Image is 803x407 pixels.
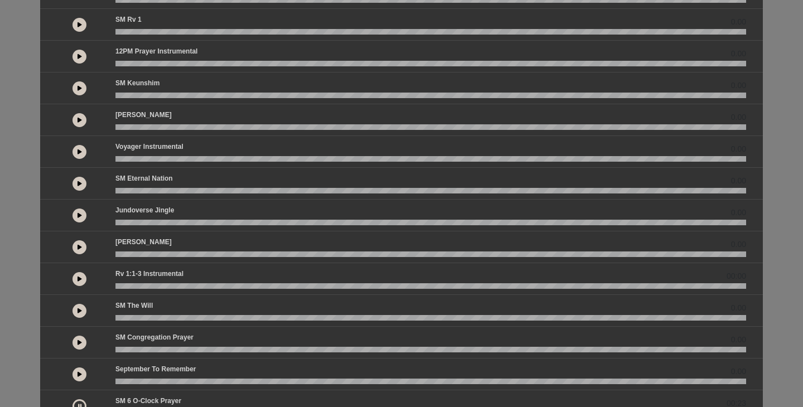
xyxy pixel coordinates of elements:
[115,14,142,25] p: SM Rv 1
[731,48,746,60] span: 0.00
[731,334,746,346] span: 0.00
[731,175,746,187] span: 0.00
[731,302,746,314] span: 0.00
[731,207,746,219] span: 0.00
[115,205,174,215] p: Jundoverse Jingle
[731,143,746,155] span: 0.00
[731,112,746,123] span: 0.00
[115,269,183,279] p: Rv 1:1-3 Instrumental
[115,110,172,120] p: [PERSON_NAME]
[115,396,181,406] p: SM 6 o-clock prayer
[727,270,746,282] span: 00:00
[115,364,196,374] p: September to Remember
[731,16,746,28] span: 0.00
[731,239,746,250] span: 0.00
[115,173,173,183] p: SM Eternal Nation
[115,332,194,342] p: SM Congregation Prayer
[731,80,746,91] span: 0.00
[731,366,746,377] span: 0.00
[115,46,197,56] p: 12PM Prayer Instrumental
[115,142,183,152] p: Voyager Instrumental
[115,237,172,247] p: [PERSON_NAME]
[115,301,153,311] p: SM The Will
[115,78,159,88] p: SM Keunshim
